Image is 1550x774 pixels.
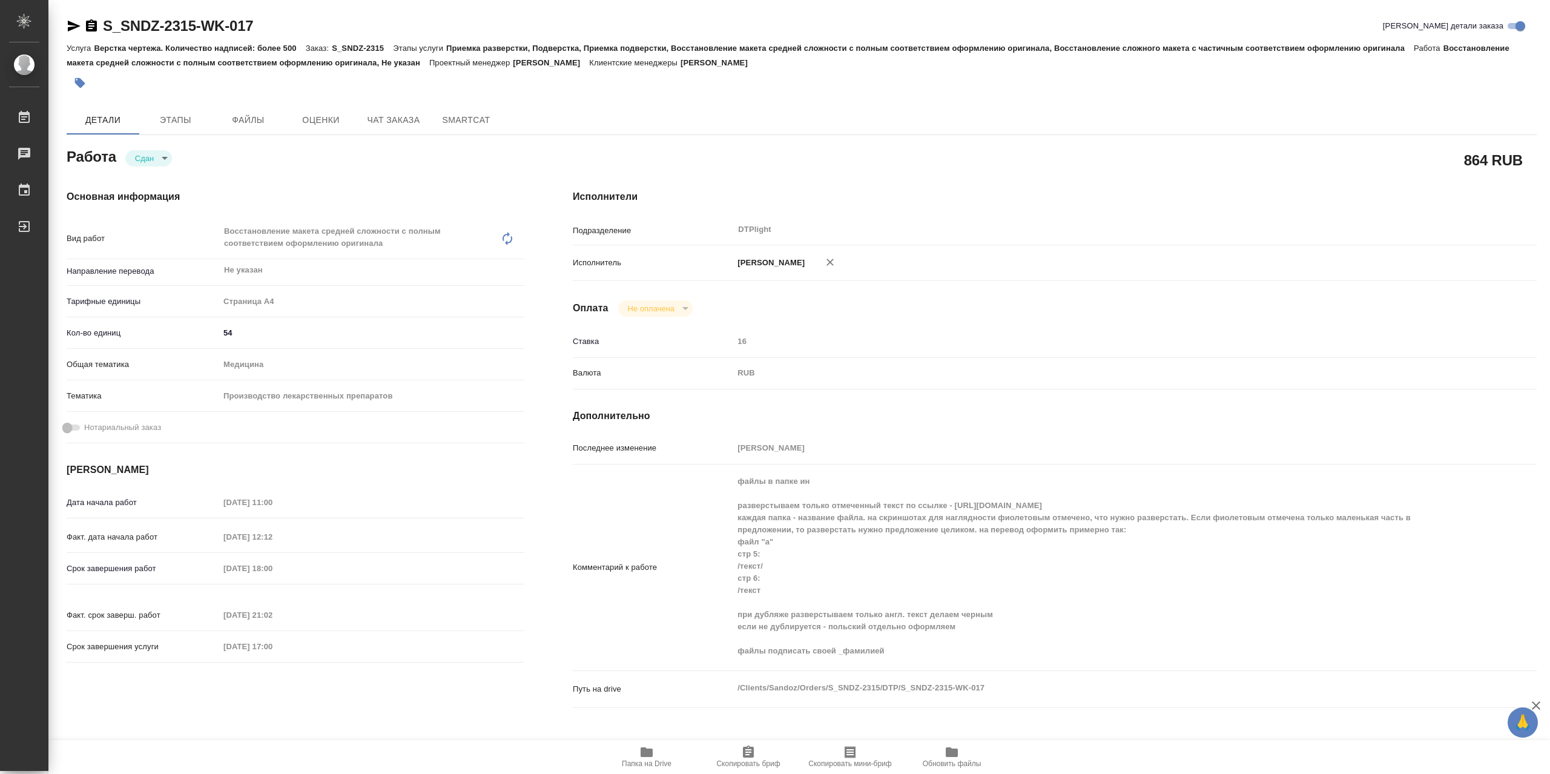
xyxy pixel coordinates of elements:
[219,606,325,624] input: Пустое поле
[67,265,219,277] p: Направление перевода
[67,563,219,575] p: Срок завершения работ
[681,58,757,67] p: [PERSON_NAME]
[923,759,981,768] span: Обновить файлы
[219,354,524,375] div: Медицина
[94,44,305,53] p: Верстка чертежа. Количество надписей: более 500
[573,190,1537,204] h4: Исполнители
[103,18,253,34] a: S_SNDZ-2315-WK-017
[67,390,219,402] p: Тематика
[733,257,805,269] p: [PERSON_NAME]
[219,638,325,655] input: Пустое поле
[596,740,697,774] button: Папка на Drive
[219,560,325,577] input: Пустое поле
[393,44,446,53] p: Этапы услуги
[622,759,671,768] span: Папка на Drive
[67,190,524,204] h4: Основная информация
[817,249,843,276] button: Удалить исполнителя
[67,641,219,653] p: Срок завершения услуги
[219,291,524,312] div: Страница А4
[446,44,1414,53] p: Приемка разверстки, Подверстка, Приемка подверстки, Восстановление макета средней сложности с пол...
[292,113,350,128] span: Оценки
[67,463,524,477] h4: [PERSON_NAME]
[67,609,219,621] p: Факт. срок заверш. работ
[1414,44,1443,53] p: Работа
[67,19,81,33] button: Скопировать ссылку для ЯМессенджера
[437,113,495,128] span: SmartCat
[1464,150,1523,170] h2: 864 RUB
[67,145,116,167] h2: Работа
[219,113,277,128] span: Файлы
[716,759,780,768] span: Скопировать бриф
[125,150,172,167] div: Сдан
[733,332,1456,350] input: Пустое поле
[573,442,733,454] p: Последнее изменение
[147,113,205,128] span: Этапы
[1383,20,1503,32] span: [PERSON_NAME] детали заказа
[808,759,891,768] span: Скопировать мини-бриф
[573,336,733,348] p: Ставка
[573,683,733,695] p: Путь на drive
[589,58,681,67] p: Клиентские менеджеры
[67,497,219,509] p: Дата начала работ
[513,58,589,67] p: [PERSON_NAME]
[67,233,219,245] p: Вид работ
[1508,707,1538,738] button: 🙏
[306,44,332,53] p: Заказ:
[573,301,608,316] h4: Оплата
[67,44,94,53] p: Услуга
[84,422,161,434] span: Нотариальный заказ
[733,439,1456,457] input: Пустое поле
[67,359,219,371] p: Общая тематика
[67,296,219,308] p: Тарифные единицы
[733,678,1456,698] textarea: /Clients/Sandoz/Orders/S_SNDZ-2315/DTP/S_SNDZ-2315-WK-017
[131,153,157,164] button: Сдан
[618,300,693,317] div: Сдан
[67,531,219,543] p: Факт. дата начала работ
[67,327,219,339] p: Кол-во единиц
[67,70,93,96] button: Добавить тэг
[901,740,1003,774] button: Обновить файлы
[573,409,1537,423] h4: Дополнительно
[1512,710,1533,735] span: 🙏
[733,471,1456,661] textarea: файлы в папке ин разверстываем только отмеченный текст по ссылке - [URL][DOMAIN_NAME] каждая папк...
[573,367,733,379] p: Валюта
[332,44,393,53] p: S_SNDZ-2315
[697,740,799,774] button: Скопировать бриф
[74,113,132,128] span: Детали
[219,324,524,342] input: ✎ Введи что-нибудь
[573,225,733,237] p: Подразделение
[733,363,1456,383] div: RUB
[219,386,524,406] div: Производство лекарственных препаратов
[624,303,678,314] button: Не оплачена
[429,58,513,67] p: Проектный менеджер
[219,528,325,546] input: Пустое поле
[799,740,901,774] button: Скопировать мини-бриф
[219,494,325,511] input: Пустое поле
[573,257,733,269] p: Исполнитель
[84,19,99,33] button: Скопировать ссылку
[573,561,733,574] p: Комментарий к работе
[364,113,423,128] span: Чат заказа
